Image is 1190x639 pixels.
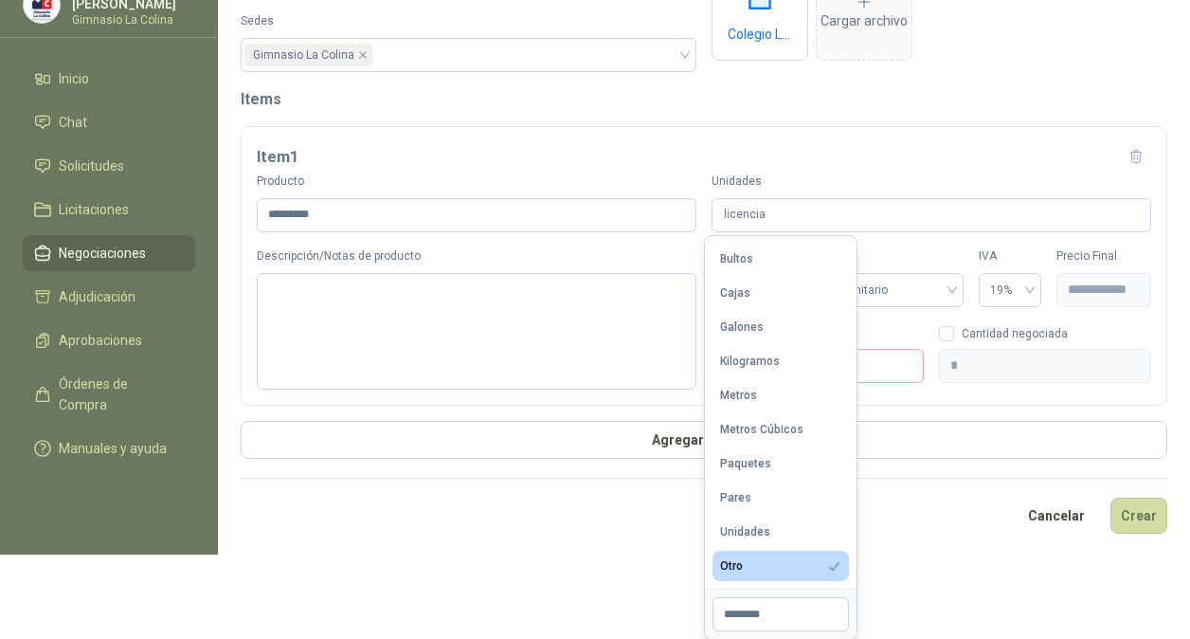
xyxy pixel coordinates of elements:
[23,61,195,97] a: Inicio
[712,414,849,445] button: Metros Cúbicos
[358,50,368,60] span: close
[72,14,195,26] p: Gimnasio La Colina
[720,252,753,265] div: Bultos
[1110,498,1167,534] button: Crear
[712,517,849,547] button: Unidades
[712,278,849,308] button: Cajas
[990,276,1030,304] span: 19%
[59,112,87,133] span: Chat
[59,374,177,415] span: Órdenes de Compra
[1018,498,1095,534] button: Cancelar
[23,322,195,358] a: Aprobaciones
[712,483,849,513] button: Pares
[720,525,770,539] div: Unidades
[712,244,849,274] button: Bultos
[23,192,195,228] a: Licitaciones
[720,491,751,504] div: Pares
[59,155,124,176] span: Solicitudes
[712,198,1151,233] div: licencia
[23,366,195,423] a: Órdenes de Compra
[720,355,780,368] div: Kilogramos
[23,104,195,140] a: Chat
[59,330,142,351] span: Aprobaciones
[23,430,195,466] a: Manuales y ayuda
[720,559,743,573] div: Otro
[954,328,1075,339] span: Cantidad negociada
[720,320,764,334] div: Galones
[244,44,372,66] span: Gimnasio La Colina
[59,286,135,307] span: Adjudicación
[1056,247,1151,265] label: Precio Final
[257,145,298,170] h3: Item 1
[59,68,89,89] span: Inicio
[712,448,849,479] button: Paquetes
[257,173,696,191] label: Producto
[720,389,757,402] div: Metros
[253,45,354,65] span: Gimnasio La Colina
[720,286,750,300] div: Cajas
[241,87,1167,111] h2: Items
[23,235,195,271] a: Negociaciones
[720,423,803,436] div: Metros Cúbicos
[979,247,1041,265] label: IVA
[712,312,849,342] button: Galones
[257,247,696,265] label: Descripción/Notas de producto
[23,279,195,315] a: Adjudicación
[241,421,1167,459] button: Agregar Item
[712,380,849,411] button: Metros
[59,199,129,220] span: Licitaciones
[720,457,771,470] div: Paquetes
[712,346,849,376] button: Kilogramos
[712,551,849,581] button: Otro
[241,12,696,30] label: Sedes
[847,276,952,304] span: Unitario
[23,148,195,184] a: Solicitudes
[712,173,1151,191] label: Unidades
[59,243,146,264] span: Negociaciones
[59,438,167,459] span: Manuales y ayuda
